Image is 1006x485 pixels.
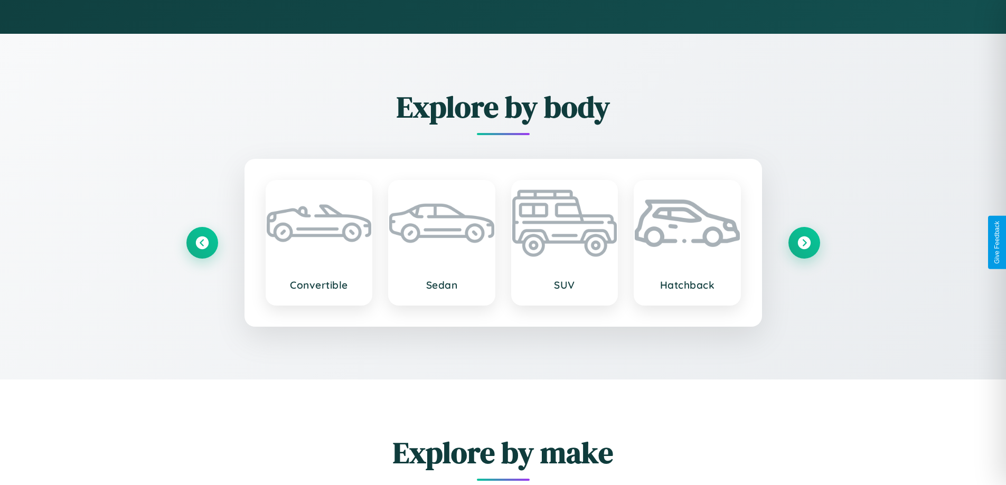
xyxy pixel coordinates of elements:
[523,279,607,291] h3: SUV
[277,279,361,291] h3: Convertible
[186,432,820,473] h2: Explore by make
[186,87,820,127] h2: Explore by body
[993,221,1001,264] div: Give Feedback
[400,279,484,291] h3: Sedan
[645,279,729,291] h3: Hatchback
